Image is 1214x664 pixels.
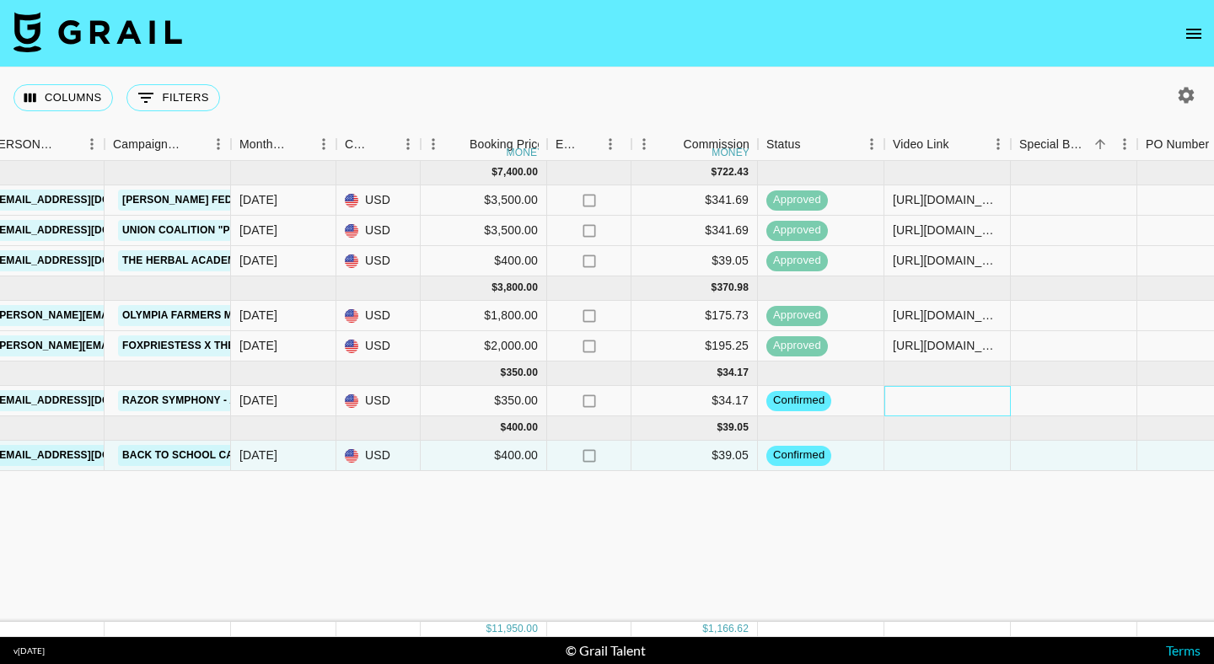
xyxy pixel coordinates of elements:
div: Sep '25 [239,447,277,463]
div: $341.69 [631,216,758,246]
div: Currency [336,128,421,161]
div: 1,166.62 [708,622,749,636]
button: Menu [421,131,446,157]
div: https://www.tiktok.com/@couplagoofs/video/7497358847208623403?is_from_webapp=1&sender_device=pc&w... [893,191,1002,208]
div: Campaign (Type) [113,128,182,161]
div: Aug '25 [239,392,277,409]
button: Sort [801,132,825,156]
div: $1,800.00 [421,301,547,331]
button: Menu [311,131,336,157]
div: $ [492,165,497,179]
button: Menu [395,131,421,157]
div: money [507,147,545,158]
button: Sort [287,132,311,156]
div: 350.00 [506,366,538,380]
div: $195.25 [631,331,758,361]
div: USD [336,185,421,216]
div: Expenses: Remove Commission? [556,128,579,161]
div: 370.98 [717,281,749,295]
div: 722.43 [717,165,749,179]
div: $175.73 [631,301,758,331]
span: approved [766,192,828,208]
div: $ [492,281,497,295]
button: Menu [206,131,231,157]
button: Menu [631,131,657,157]
img: Grail Talent [13,12,182,52]
div: 34.17 [722,366,749,380]
div: PO Number [1146,128,1209,161]
div: $ [712,281,717,295]
button: Menu [598,131,623,157]
div: 7,400.00 [497,165,538,179]
button: open drawer [1177,17,1211,51]
div: Month Due [239,128,287,161]
span: confirmed [766,447,831,463]
div: https://www.instagram.com/reel/DKH96wotlnN/?utm_source=ig_web_copy_link&igsh=MzRlODBiNWFlZA== [893,252,1002,269]
button: Select columns [13,84,113,111]
button: Sort [949,132,973,156]
div: $341.69 [631,185,758,216]
div: $400.00 [421,441,547,471]
div: $ [501,420,507,435]
div: USD [336,331,421,361]
div: © Grail Talent [566,642,646,659]
a: [PERSON_NAME] Federation of America Ad Campaign [118,190,426,211]
div: $ [717,420,722,435]
button: Sort [446,132,470,156]
div: $3,500.00 [421,185,547,216]
button: Show filters [126,84,220,111]
div: Status [766,128,801,161]
div: $34.17 [631,386,758,416]
a: foxpriestess x The [PERSON_NAME] [118,335,329,356]
div: Expenses: Remove Commission? [547,128,631,161]
div: Jul '25 [239,337,277,354]
div: $ [501,366,507,380]
div: 400.00 [506,420,538,435]
button: Sort [659,132,683,156]
div: Commission [683,128,749,161]
button: Menu [1112,131,1137,157]
button: Sort [56,132,79,156]
div: USD [336,441,421,471]
div: $39.05 [631,441,758,471]
div: $ [712,165,717,179]
div: Campaign (Type) [105,128,231,161]
div: v [DATE] [13,645,45,656]
button: Menu [986,131,1011,157]
a: Back to School Campaign x foxpriestess [118,445,370,466]
button: Sort [182,132,206,156]
div: USD [336,301,421,331]
div: $ [717,366,722,380]
div: $2,000.00 [421,331,547,361]
a: Razor Symphony - Anterra x @foxpriestess [118,390,385,411]
div: Jul '25 [239,307,277,324]
div: $39.05 [631,246,758,276]
div: 11,950.00 [492,622,538,636]
button: Sort [372,132,395,156]
div: $ [702,622,708,636]
a: The Herbal Academy x @foxpriestess [118,250,349,271]
div: $3,500.00 [421,216,547,246]
button: Sort [1088,132,1112,156]
div: https://www.youtube.com/watch?v=ER9ze5whcgM [893,307,1002,324]
div: Currency [345,128,372,161]
div: Month Due [231,128,336,161]
div: 39.05 [722,420,749,435]
div: money [712,147,749,158]
span: approved [766,222,828,238]
div: https://www.tiktok.com/@couplagoofs/video/7506271698598006059?lang=en [893,222,1002,238]
div: USD [336,246,421,276]
span: approved [766,308,828,324]
div: May '25 [239,191,277,208]
div: Special Booking Type [1019,128,1088,161]
span: approved [766,338,828,354]
button: Menu [79,131,105,157]
a: Terms [1166,642,1201,658]
div: $400.00 [421,246,547,276]
div: May '25 [239,222,277,238]
div: Special Booking Type [1011,128,1137,161]
span: confirmed [766,393,831,409]
div: Booking Price [470,128,544,161]
div: $ [486,622,492,636]
span: approved [766,253,828,269]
